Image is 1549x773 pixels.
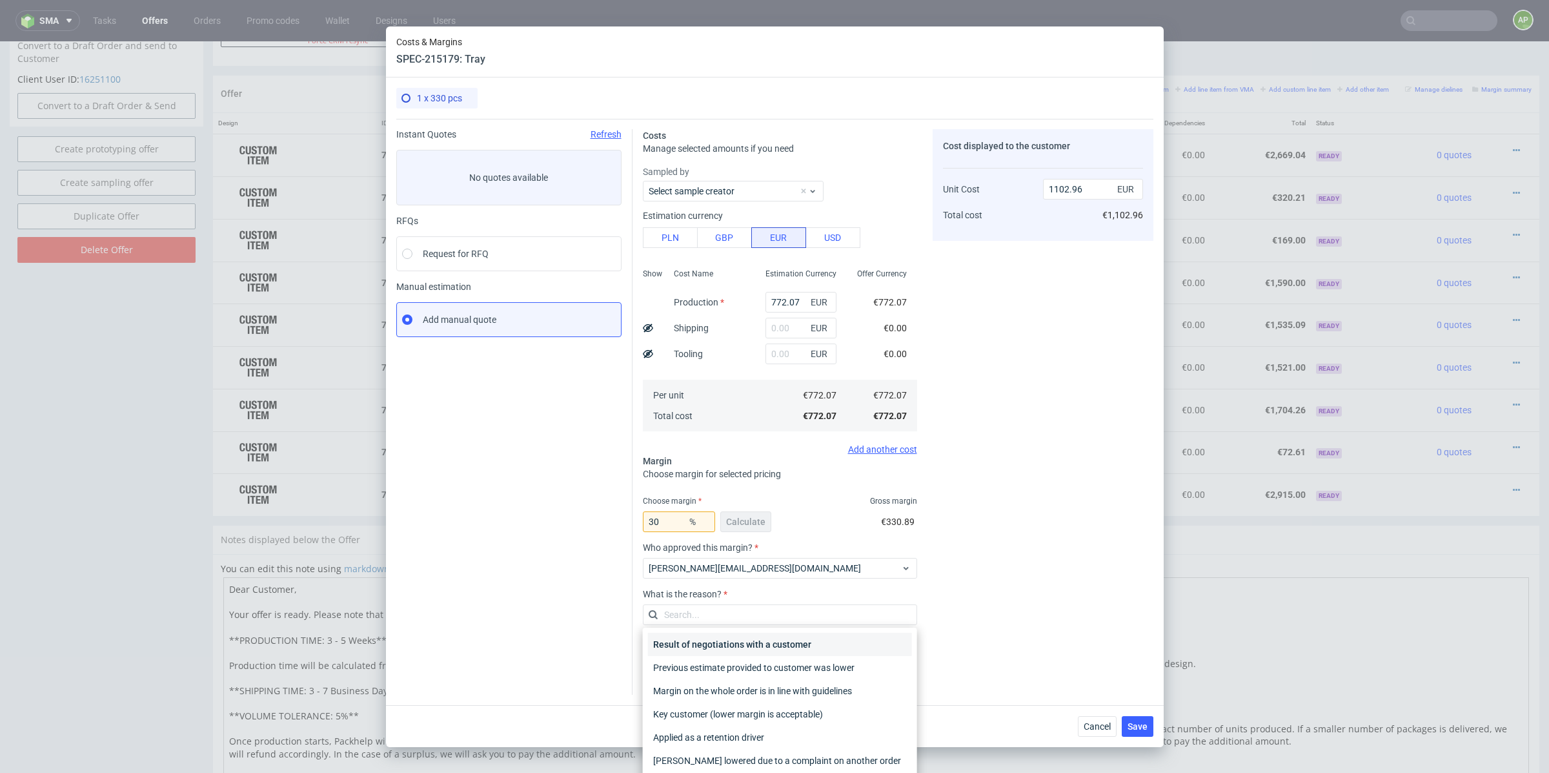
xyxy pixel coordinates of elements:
img: ico-item-custom-a8f9c3db6a5631ce2f509e228e8b95abde266dc4376634de7b166047de09ff05.png [226,140,290,172]
label: Choose margin [643,497,702,506]
span: Ready [1316,195,1342,205]
td: €2,669.04 [1008,92,1109,135]
td: €1,704.26 [907,347,1008,390]
span: Tray [463,314,481,327]
label: Who approved this margin? [643,542,917,553]
img: ico-item-custom-a8f9c3db6a5631ce2f509e228e8b95abde266dc4376634de7b166047de09ff05.png [226,353,290,385]
span: Ready [1316,449,1342,460]
span: Cancel [1084,722,1111,731]
input: 0.00 [765,344,836,364]
strong: 768571 [381,321,412,331]
td: €2,669.04 [1210,92,1311,135]
div: Notes displayed below the Offer [213,484,1539,513]
span: Box [463,101,479,114]
td: €72.61 [1008,390,1109,433]
label: Sampled by [643,165,917,178]
span: Ready [1316,322,1342,333]
span: 0 quotes [1437,364,1472,374]
td: €2,915.00 [1210,432,1311,475]
div: Result of negotiations with a customer [648,633,912,656]
td: €0.00 [1109,178,1210,220]
button: Cancel [1078,716,1117,737]
input: 0.00 [765,318,836,338]
button: GBP [697,227,752,248]
span: Inlay [463,356,483,369]
div: Margin on the whole order is in line with guidelines [648,679,912,703]
strong: 768574 [381,448,412,459]
span: 0 quotes [1437,406,1472,416]
th: ID [376,72,458,93]
span: EUR [808,319,834,337]
span: Show [643,269,662,279]
img: ico-item-custom-a8f9c3db6a5631ce2f509e228e8b95abde266dc4376634de7b166047de09ff05.png [226,183,290,215]
span: Visualisation [463,229,515,242]
span: 0 quotes [1437,194,1472,204]
div: You can edit this note using [221,521,1532,765]
span: SPEC- 215180 [485,358,532,368]
a: Create prototyping offer [17,95,196,121]
button: Save [1122,716,1153,737]
span: SPEC- 215179 [483,315,530,325]
td: €1,535.09 [907,262,1008,305]
span: 0 quotes [1437,278,1472,289]
th: Status [1311,72,1388,93]
td: 1 x 264 [829,262,907,305]
div: Custom • Custom [463,143,825,169]
div: Applied as a retention driver [648,726,912,749]
td: €1,521.00 [1008,305,1109,347]
span: €1,102.96 [1102,210,1143,220]
label: Estimation currency [643,211,723,221]
span: Add manual quote [423,313,496,326]
textarea: Dear Customer, Your offer is ready. Please note that prices do not include VAT. **PRODUCTION TIME... [223,536,874,762]
td: 1 x 330 [829,347,907,390]
td: €320.21 [907,135,1008,178]
span: SPEC- 215176 [509,188,556,198]
td: €1,535.09 [1210,262,1311,305]
td: €169.00 [1008,178,1109,220]
span: 1 x 330 pcs [417,93,462,103]
td: €320.21 [1008,135,1109,178]
span: [PERSON_NAME][EMAIL_ADDRESS][DOMAIN_NAME] [649,562,902,575]
span: Ready [1316,152,1342,163]
span: €772.07 [873,297,907,307]
small: Add PIM line item [1109,45,1169,52]
td: €0.00 [1109,262,1210,305]
td: €2,915.00 [1008,432,1109,475]
input: Delete Offer [17,196,196,222]
div: Add another cost [643,444,917,455]
td: €0.00 [1109,347,1210,390]
span: €772.07 [803,411,836,421]
span: Costs & Margins [396,37,485,47]
small: Manage dielines [1405,45,1463,52]
input: 0.00 [643,511,715,532]
strong: 768567 [381,151,412,161]
td: €1,521.00 [1210,305,1311,347]
td: €1,521.00 [907,305,1008,347]
td: €1,590.00 [1008,220,1109,263]
span: Total cost [653,411,693,421]
td: €169.00 [907,178,1008,220]
span: Choose margin for selected pricing [643,469,781,479]
img: ico-item-custom-a8f9c3db6a5631ce2f509e228e8b95abde266dc4376634de7b166047de09ff05.png [226,98,290,130]
th: Dependencies [1109,72,1210,93]
div: RFQs [396,216,622,226]
span: Manage selected amounts if you need [643,143,794,154]
div: Custom • Custom [463,440,825,467]
span: Sleeve [463,271,489,284]
button: USD [805,227,860,248]
span: EUR [1115,180,1140,198]
span: Ready [1316,110,1342,120]
td: 1 x 264 [829,135,907,178]
span: Estimation Currency [765,269,836,279]
span: Offer [221,47,242,57]
span: User Guide [463,187,507,200]
td: €1,704.26 [1210,347,1311,390]
span: Manual estimation [396,282,622,292]
span: 0 quotes [1437,236,1472,247]
span: Plain Recycled Poly Mailer Y100 [463,398,589,411]
td: €72.61 [1210,390,1311,433]
span: Per unit [653,390,684,400]
strong: 768569 [381,236,412,247]
label: Production [674,297,724,307]
div: Custom • Custom [463,101,825,127]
